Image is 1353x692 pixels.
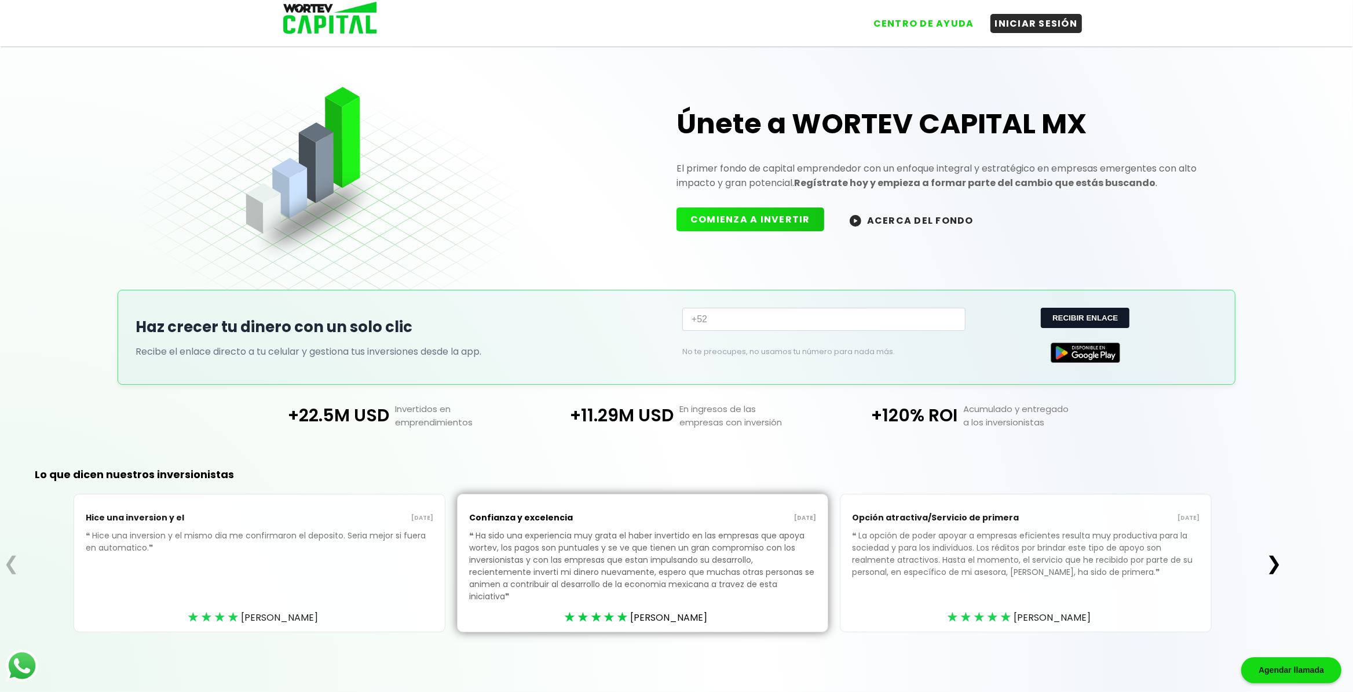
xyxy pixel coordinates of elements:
span: ❞ [1155,566,1162,578]
a: COMIENZA A INVERTIR [676,213,836,226]
button: COMIENZA A INVERTIR [676,207,824,231]
p: Confianza y excelencia [469,506,643,530]
button: INICIAR SESIÓN [990,14,1083,33]
p: El primer fondo de capital emprendedor con un enfoque integral y estratégico en empresas emergent... [676,161,1217,190]
p: Hice una inversion y el [86,506,259,530]
p: En ingresos de las empresas con inversión [674,402,818,429]
button: ACERCA DEL FONDO [836,207,988,232]
img: Google Play [1051,343,1120,363]
p: +11.29M USD [535,402,674,429]
button: CENTRO DE AYUDA [869,14,979,33]
h1: Únete a WORTEV CAPITAL MX [676,105,1217,143]
a: CENTRO DE AYUDA [857,5,979,33]
div: ★★★★★ [947,609,1014,626]
span: ❝ [852,530,858,541]
span: ❞ [149,542,155,553]
span: ❝ [86,530,92,541]
p: Opción atractiva/Servicio de primera [852,506,1026,530]
button: RECIBIR ENLACE [1041,308,1129,328]
p: [DATE] [1026,513,1200,523]
div: Agendar llamada [1241,657,1341,683]
p: Recibe el enlace directo a tu celular y gestiona tus inversiones desde la app. [136,344,671,359]
a: INICIAR SESIÓN [979,5,1083,33]
p: No te preocupes, no usamos tu número para nada más. [682,347,947,357]
button: ❯ [1263,552,1285,575]
p: [DATE] [259,513,433,523]
span: ❝ [469,530,476,541]
div: ★★★★ [188,609,241,626]
span: [PERSON_NAME] [631,610,708,625]
p: +120% ROI [818,402,957,429]
strong: Regístrate hoy y empieza a formar parte del cambio que estás buscando [794,176,1155,190]
span: [PERSON_NAME] [1014,610,1091,625]
p: Invertidos en emprendimientos [389,402,534,429]
p: [DATE] [643,513,817,523]
span: ❞ [505,591,511,602]
p: Ha sido una experiencia muy grata el haber invertido en las empresas que apoya wortev, los pagos ... [469,530,817,620]
p: Acumulado y entregado a los inversionistas [958,402,1103,429]
p: +22.5M USD [250,402,389,429]
div: ★★★★★ [564,609,631,626]
h2: Haz crecer tu dinero con un solo clic [136,316,671,338]
img: wortev-capital-acerca-del-fondo [850,215,861,227]
span: [PERSON_NAME] [241,610,318,625]
p: Hice una inversion y el mismo dia me confirmaron el deposito. Seria mejor si fuera en automatico. [86,530,433,571]
p: La opción de poder apoyar a empresas eficientes resulta muy productiva para la sociedad y para lo... [852,530,1200,596]
img: logos_whatsapp-icon.242b2217.svg [6,650,38,682]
